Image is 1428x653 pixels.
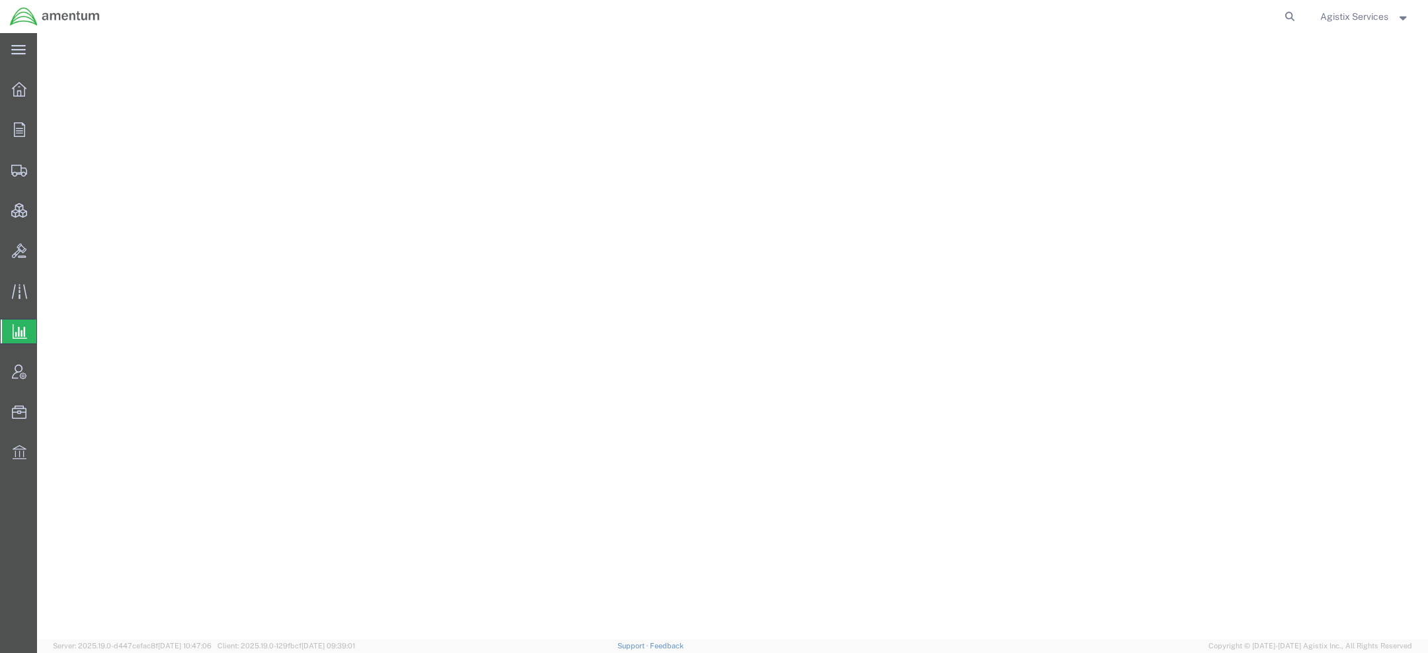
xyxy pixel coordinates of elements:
a: Support [617,642,651,650]
span: Server: 2025.19.0-d447cefac8f [53,642,212,650]
span: Client: 2025.19.0-129fbcf [218,642,355,650]
a: Feedback [650,642,684,650]
span: [DATE] 09:39:01 [301,642,355,650]
img: logo [9,7,100,26]
span: [DATE] 10:47:06 [158,642,212,650]
span: Agistix Services [1320,9,1388,24]
iframe: FS Legacy Container [37,33,1428,639]
button: Agistix Services [1320,9,1410,24]
span: Copyright © [DATE]-[DATE] Agistix Inc., All Rights Reserved [1209,640,1412,652]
